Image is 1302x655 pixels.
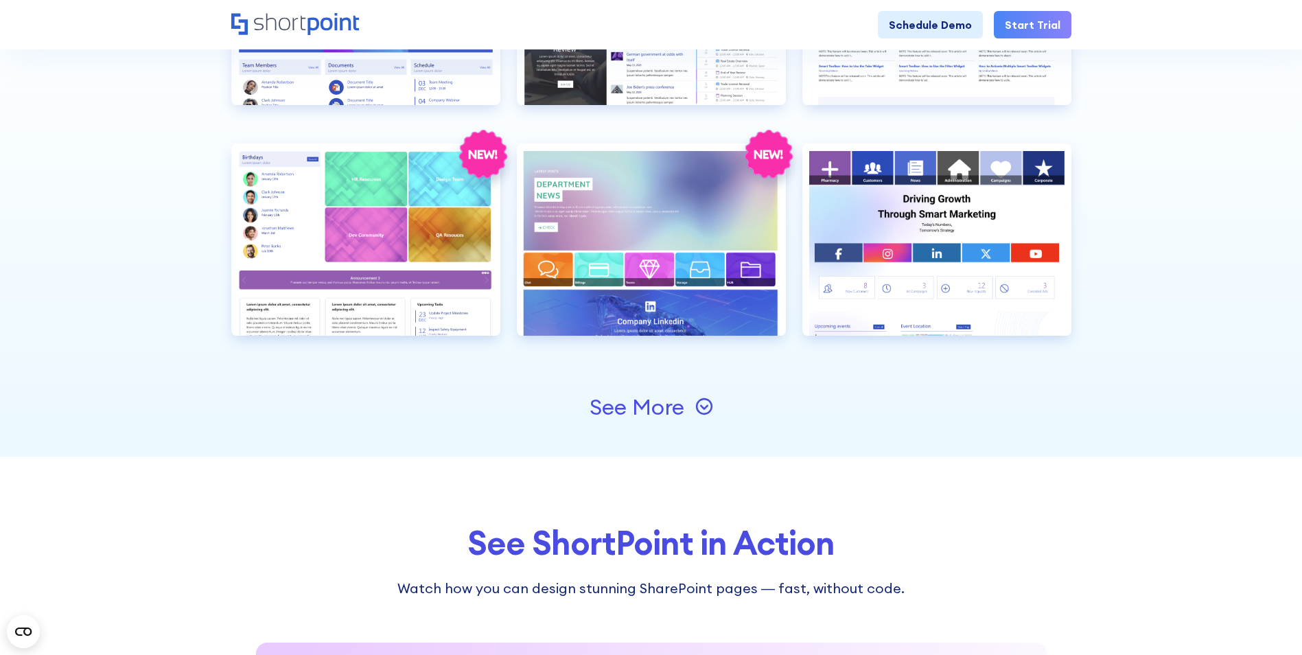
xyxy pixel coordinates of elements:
a: Marketing 1 [802,143,1071,358]
button: Open CMP widget [7,615,40,648]
a: Home [231,13,359,36]
div: See ShortPoint in Action [231,525,1071,562]
a: Schedule Demo [878,11,983,38]
a: Knowledge Portal 2 [231,143,500,358]
div: See More [590,396,684,418]
a: Knowledge Portal 3 [517,143,786,358]
iframe: Chat Widget [1233,589,1302,655]
a: Start Trial [994,11,1071,38]
div: Watch how you can design stunning SharePoint pages — fast, without code. [382,578,920,599]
